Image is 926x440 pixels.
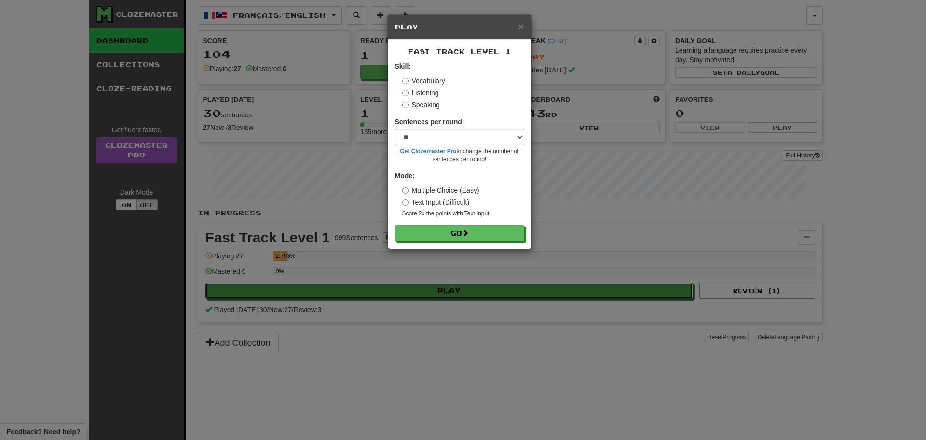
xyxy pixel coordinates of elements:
small: to change the number of sentences per round! [395,147,524,164]
strong: Mode: [395,172,415,180]
h5: Play [395,22,524,32]
input: Vocabulary [402,78,409,84]
button: Go [395,225,524,241]
input: Text Input (Difficult) [402,199,409,206]
input: Speaking [402,102,409,108]
strong: Skill: [395,62,411,70]
label: Multiple Choice (Easy) [402,185,479,195]
label: Speaking [402,100,440,110]
input: Multiple Choice (Easy) [402,187,409,194]
label: Text Input (Difficult) [402,198,470,207]
label: Vocabulary [402,76,445,85]
label: Sentences per round: [395,117,464,127]
button: Close [518,21,524,31]
span: Fast Track Level 1 [408,47,511,56]
small: Score 2x the points with Text Input ! [402,210,524,218]
label: Listening [402,88,439,98]
input: Listening [402,90,409,96]
a: Get Clozemaster Pro [400,148,457,155]
span: × [518,21,524,32]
